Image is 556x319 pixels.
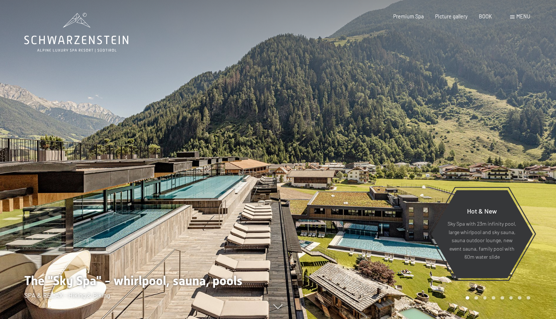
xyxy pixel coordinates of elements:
div: Carousel Page 5 [501,296,504,300]
a: BOOK [479,13,492,19]
div: Carousel Pagination [463,296,530,300]
div: Carousel Page 6 [509,296,513,300]
div: Carousel Page 7 [518,296,521,300]
span: Hot & New [467,207,497,215]
div: Carousel Page 4 [492,296,495,300]
div: Carousel Page 3 [483,296,487,300]
a: Premium Spa [393,13,424,19]
p: Sky Spa with 23m infinity pool, large whirlpool and sky sauna, sauna outdoor lounge, new event sa... [447,220,517,261]
a: Hot & New Sky Spa with 23m infinity pool, large whirlpool and sky sauna, sauna outdoor lounge, ne... [431,190,533,279]
a: Picture gallery [435,13,467,19]
div: Carousel Page 8 [527,296,530,300]
span: Menu [516,13,530,19]
div: Carousel Page 2 [474,296,478,300]
div: Carousel Page 1 (Current Slide) [466,296,469,300]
